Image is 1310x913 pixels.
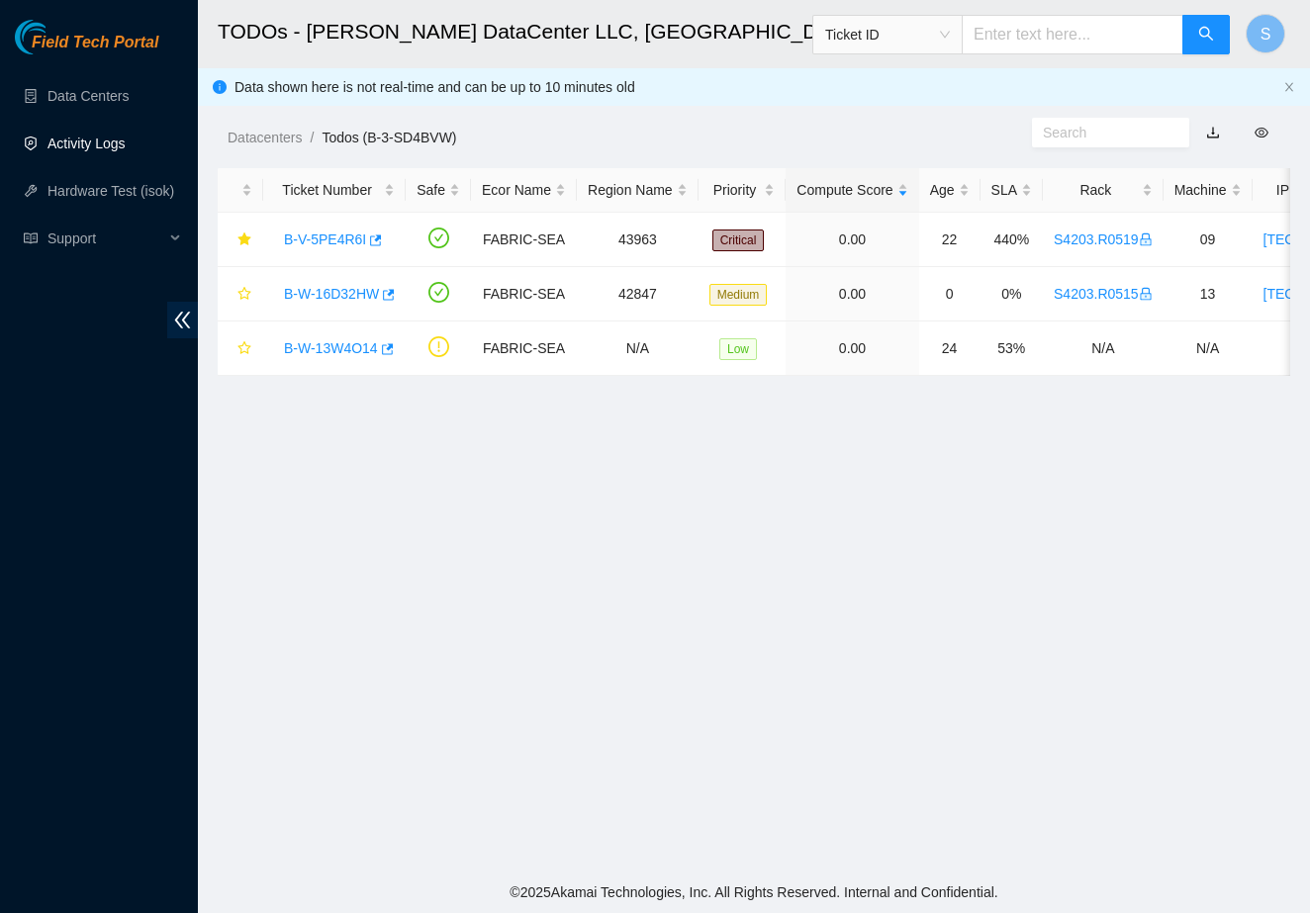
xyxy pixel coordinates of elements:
[284,286,379,302] a: B-W-16D32HW
[981,213,1043,267] td: 440%
[15,20,100,54] img: Akamai Technologies
[1164,213,1253,267] td: 09
[981,321,1043,376] td: 53%
[709,284,768,306] span: Medium
[919,213,981,267] td: 22
[228,130,302,145] a: Datacenters
[786,267,918,321] td: 0.00
[786,321,918,376] td: 0.00
[1261,22,1271,46] span: S
[577,213,699,267] td: 43963
[284,340,378,356] a: B-W-13W4O14
[1255,126,1268,139] span: eye
[1164,321,1253,376] td: N/A
[471,267,577,321] td: FABRIC-SEA
[229,278,252,310] button: star
[237,341,251,357] span: star
[1206,125,1220,140] a: download
[310,130,314,145] span: /
[32,34,158,52] span: Field Tech Portal
[47,183,174,199] a: Hardware Test (isok)
[471,213,577,267] td: FABRIC-SEA
[577,267,699,321] td: 42847
[712,229,765,251] span: Critical
[237,287,251,303] span: star
[1198,26,1214,45] span: search
[47,88,129,104] a: Data Centers
[1191,117,1235,148] button: download
[428,228,449,248] span: check-circle
[1043,122,1163,143] input: Search
[1054,231,1153,247] a: S4203.R0519lock
[1246,14,1285,53] button: S
[1139,232,1153,246] span: lock
[1054,286,1153,302] a: S4203.R0515lock
[1164,267,1253,321] td: 13
[229,332,252,364] button: star
[237,232,251,248] span: star
[229,224,252,255] button: star
[1139,287,1153,301] span: lock
[24,231,38,245] span: read
[1043,321,1164,376] td: N/A
[919,321,981,376] td: 24
[577,321,699,376] td: N/A
[322,130,456,145] a: Todos (B-3-SD4BVW)
[1283,81,1295,94] button: close
[428,282,449,303] span: check-circle
[981,267,1043,321] td: 0%
[471,321,577,376] td: FABRIC-SEA
[786,213,918,267] td: 0.00
[1182,15,1230,54] button: search
[428,336,449,357] span: exclamation-circle
[825,20,950,49] span: Ticket ID
[284,231,366,247] a: B-V-5PE4R6I
[15,36,158,61] a: Akamai TechnologiesField Tech Portal
[47,219,164,258] span: Support
[198,871,1310,913] footer: © 2025 Akamai Technologies, Inc. All Rights Reserved. Internal and Confidential.
[167,302,198,338] span: double-left
[962,15,1183,54] input: Enter text here...
[47,136,126,151] a: Activity Logs
[719,338,757,360] span: Low
[1283,81,1295,93] span: close
[919,267,981,321] td: 0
